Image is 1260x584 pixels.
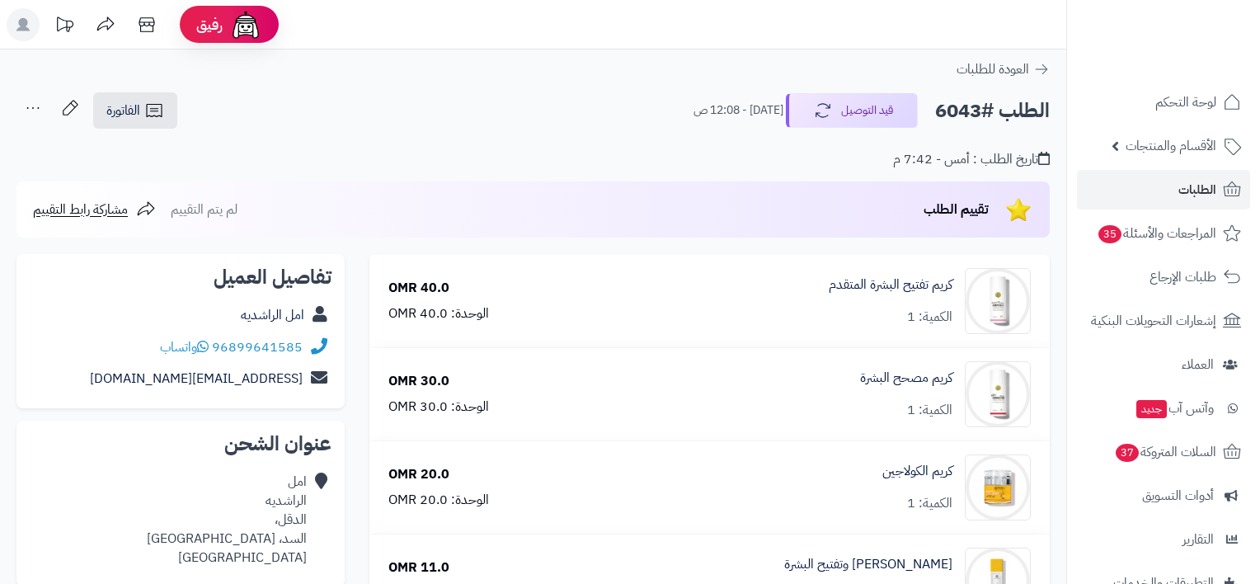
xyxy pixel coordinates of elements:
a: كريم تفتيح البشرة المتقدم [829,276,952,294]
span: أدوات التسويق [1142,484,1214,507]
span: تقييم الطلب [924,200,989,219]
a: وآتس آبجديد [1077,389,1250,428]
a: كريم مصحح البشرة [860,369,952,388]
button: قيد التوصيل [786,93,918,128]
span: جديد [1136,400,1167,418]
a: الطلبات [1077,170,1250,210]
a: [EMAIL_ADDRESS][DOMAIN_NAME] [90,369,303,389]
a: التقارير [1077,520,1250,559]
div: الكمية: 1 [907,308,952,327]
span: 37 [1116,444,1139,462]
div: 40.0 OMR [388,279,449,298]
a: السلات المتروكة37 [1077,432,1250,472]
div: 30.0 OMR [388,372,449,391]
div: امل الراشديه الدقل، السد، [GEOGRAPHIC_DATA] [GEOGRAPHIC_DATA] [147,473,307,567]
div: الوحدة: 30.0 OMR [388,398,489,417]
a: امل الراشديه [241,305,304,325]
span: طلبات الإرجاع [1150,266,1216,289]
span: الأقسام والمنتجات [1126,134,1216,158]
div: 20.0 OMR [388,465,449,484]
a: الفاتورة [93,92,177,129]
h2: تفاصيل العميل [30,267,331,287]
span: وآتس آب [1135,397,1214,420]
span: التقارير [1182,528,1214,551]
img: ai-face.png [229,8,262,41]
span: إشعارات التحويلات البنكية [1091,309,1216,332]
span: 35 [1098,225,1121,243]
small: [DATE] - 12:08 ص [693,102,783,119]
a: [PERSON_NAME] وتفتيح البشرة [784,555,952,574]
h2: عنوان الشحن [30,434,331,454]
span: الفاتورة [106,101,140,120]
div: الوحدة: 20.0 OMR [388,491,489,510]
span: رفيق [196,15,223,35]
div: الكمية: 1 [907,401,952,420]
span: المراجعات والأسئلة [1097,222,1216,245]
span: مشاركة رابط التقييم [33,200,128,219]
img: 1739577911-cm4q2lzl60e1o01kl6bq28ipx_final-90x90.png [966,454,1030,520]
a: طلبات الإرجاع [1077,257,1250,297]
a: لوحة التحكم [1077,82,1250,122]
span: الطلبات [1178,178,1216,201]
a: 96899641585 [212,337,303,357]
img: 1739573726-cm4q21r9m0e1d01kleger9j34_ampoul_2-90x90.png [966,268,1030,334]
div: تاريخ الطلب : أمس - 7:42 م [893,150,1050,169]
a: العملاء [1077,345,1250,384]
img: logo-2.png [1148,46,1244,81]
a: تحديثات المنصة [44,8,85,45]
div: 11.0 OMR [388,558,449,577]
a: أدوات التسويق [1077,476,1250,516]
span: العملاء [1182,353,1214,376]
span: لوحة التحكم [1155,91,1216,114]
a: العودة للطلبات [957,59,1050,79]
img: 1739574034-cm4q23r2z0e1f01kldwat3g4p__D9_83_D8_B1_D9_8A_D9_85__D9_85_D8_B5_D8_AD_D8_AD__D8_A7_D9_... [966,361,1030,427]
span: العودة للطلبات [957,59,1029,79]
a: المراجعات والأسئلة35 [1077,214,1250,253]
a: كريم الكولاجين [882,462,952,481]
h2: الطلب #6043 [935,94,1050,128]
span: السلات المتروكة [1114,440,1216,464]
a: مشاركة رابط التقييم [33,200,156,219]
a: إشعارات التحويلات البنكية [1077,301,1250,341]
div: الوحدة: 40.0 OMR [388,304,489,323]
a: واتساب [160,337,209,357]
div: الكمية: 1 [907,494,952,513]
span: لم يتم التقييم [171,200,237,219]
